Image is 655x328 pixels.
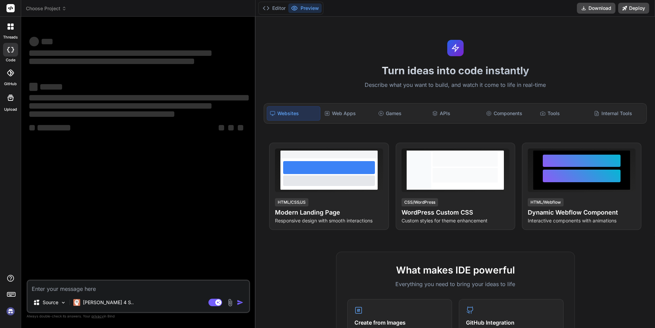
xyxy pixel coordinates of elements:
span: ‌ [40,84,62,90]
label: code [6,57,15,63]
p: Custom styles for theme enhancement [402,217,509,224]
p: Always double-check its answers. Your in Bind [27,313,250,319]
div: Websites [267,106,320,121]
div: HTML/CSS/JS [275,198,308,206]
button: Download [577,3,615,14]
div: CSS/WordPress [402,198,438,206]
h4: Create from Images [354,318,445,327]
button: Preview [288,3,322,13]
h2: What makes IDE powerful [347,263,564,277]
p: Describe what you want to build, and watch it come to life in real-time [260,81,651,90]
img: Claude 4 Sonnet [73,299,80,306]
div: Components [483,106,536,121]
span: privacy [91,314,104,318]
label: Upload [4,107,17,112]
span: ‌ [219,125,224,130]
h4: Modern Landing Page [275,208,383,217]
span: ‌ [29,103,212,109]
span: ‌ [228,125,234,130]
span: ‌ [29,83,38,91]
span: ‌ [29,50,212,56]
span: View Prompt [351,149,380,155]
span: View Prompt [603,149,633,155]
img: Pick Models [60,300,66,306]
p: Interactive components with animations [528,217,636,224]
label: GitHub [4,81,17,87]
span: ‌ [29,59,194,64]
h4: Dynamic Webflow Component [528,208,636,217]
div: Tools [537,106,590,121]
p: [PERSON_NAME] 4 S.. [83,299,134,306]
p: Everything you need to bring your ideas to life [347,280,564,288]
div: Internal Tools [591,106,644,121]
span: ‌ [29,95,249,100]
span: ‌ [29,111,174,117]
span: ‌ [42,39,53,44]
p: Source [43,299,58,306]
button: Editor [260,3,288,13]
span: ‌ [29,125,35,130]
span: ‌ [38,125,70,130]
button: Deploy [618,3,649,14]
span: Choose Project [26,5,67,12]
div: HTML/Webflow [528,198,564,206]
img: icon [237,299,244,306]
h4: GitHub Integration [466,318,556,327]
img: attachment [226,299,234,307]
p: Responsive design with smooth interactions [275,217,383,224]
span: View Prompt [477,149,507,155]
h4: WordPress Custom CSS [402,208,509,217]
div: Web Apps [322,106,374,121]
span: ‌ [238,125,243,130]
div: Games [376,106,428,121]
div: APIs [430,106,482,121]
span: ‌ [29,37,39,46]
h1: Turn ideas into code instantly [260,64,651,77]
img: signin [5,306,16,317]
label: threads [3,34,18,40]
